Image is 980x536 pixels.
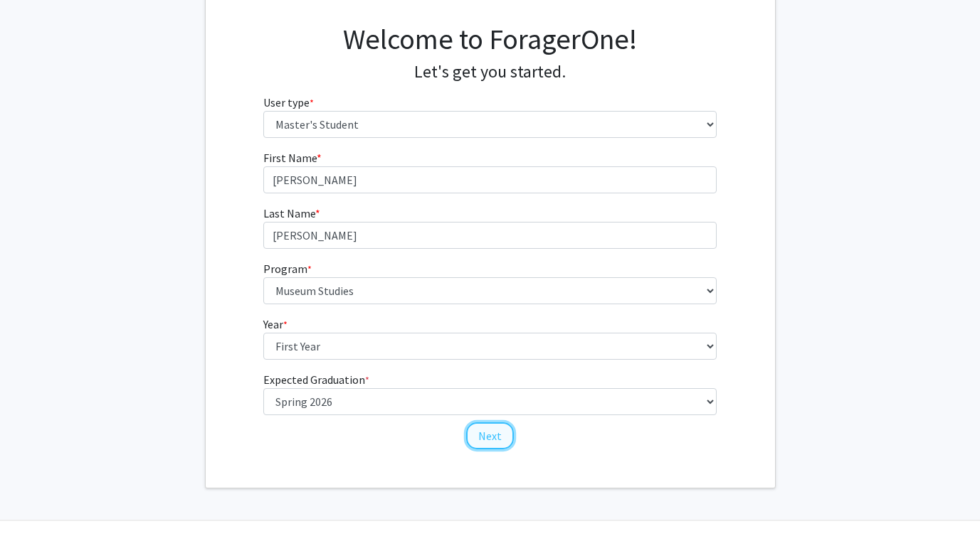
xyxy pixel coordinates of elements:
label: User type [263,94,314,111]
h4: Let's get you started. [263,62,717,82]
h1: Welcome to ForagerOne! [263,22,717,56]
span: Last Name [263,206,315,220]
label: Expected Graduation [263,371,369,388]
iframe: Chat [11,472,60,525]
button: Next [466,422,514,449]
label: Year [263,316,288,333]
label: Program [263,260,312,277]
span: First Name [263,151,317,165]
